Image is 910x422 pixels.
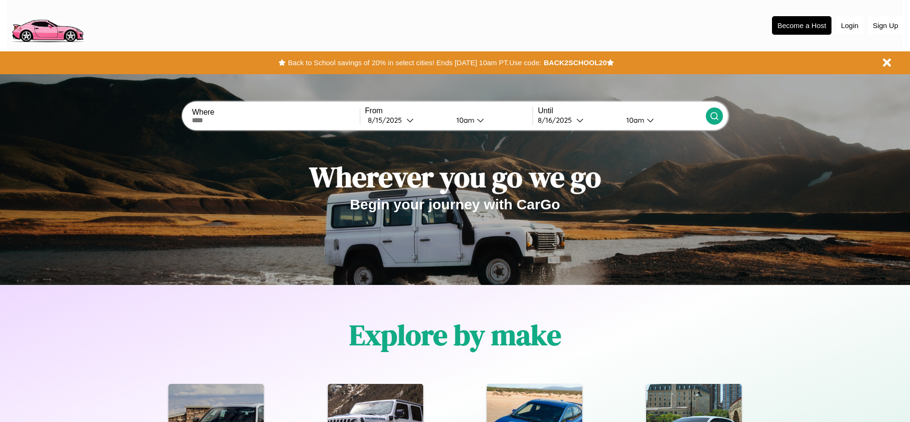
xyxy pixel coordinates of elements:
div: 8 / 16 / 2025 [538,116,576,125]
img: logo [7,5,88,45]
button: Become a Host [772,16,831,35]
button: Login [836,17,863,34]
b: BACK2SCHOOL20 [544,59,607,67]
label: Until [538,107,705,115]
button: Sign Up [868,17,903,34]
label: From [365,107,533,115]
label: Where [192,108,359,117]
button: 8/15/2025 [365,115,449,125]
div: 10am [622,116,647,125]
h1: Explore by make [349,315,561,354]
button: Back to School savings of 20% in select cities! Ends [DATE] 10am PT.Use code: [286,56,544,69]
div: 8 / 15 / 2025 [368,116,406,125]
button: 10am [449,115,533,125]
button: 10am [619,115,705,125]
div: 10am [452,116,477,125]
